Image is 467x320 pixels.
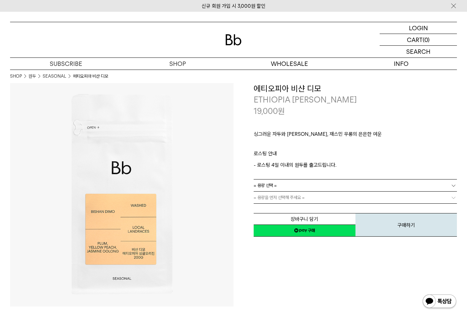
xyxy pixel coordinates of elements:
a: SUBSCRIBE [10,58,122,70]
a: 원두 [29,73,36,80]
a: SHOP [122,58,234,70]
span: = 용량 선택 = [254,179,277,191]
p: INFO [345,58,457,70]
li: 에티오피아 비샨 디모 [73,73,108,80]
p: CART [407,34,423,45]
img: 로고 [225,34,242,45]
a: 신규 회원 가입 시 3,000원 할인 [202,3,265,9]
p: SEARCH [406,46,430,57]
span: 원 [278,106,285,116]
button: 장바구니 담기 [254,213,355,225]
a: SEASONAL [43,73,66,80]
img: 에티오피아 비샨 디모 [10,83,233,307]
a: 새창 [254,225,355,237]
img: 카카오톡 채널 1:1 채팅 버튼 [422,294,457,310]
a: LOGIN [380,22,457,34]
p: ㅤ [254,142,457,150]
p: (0) [423,34,430,45]
button: 구매하기 [355,213,457,237]
p: LOGIN [409,22,428,34]
p: 싱그러운 자두와 [PERSON_NAME], 재스민 우롱의 은은한 여운 [254,130,457,142]
p: 19,000 [254,106,285,117]
p: - 로스팅 4일 이내의 원두를 출고드립니다. [254,161,457,169]
p: WHOLESALE [233,58,345,70]
span: = 용량을 먼저 선택해 주세요 = [254,192,305,203]
p: ETHIOPIA [PERSON_NAME] [254,94,457,106]
a: CART (0) [380,34,457,46]
p: 로스팅 안내 [254,150,457,161]
h3: 에티오피아 비샨 디모 [254,83,457,94]
a: SHOP [10,73,22,80]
